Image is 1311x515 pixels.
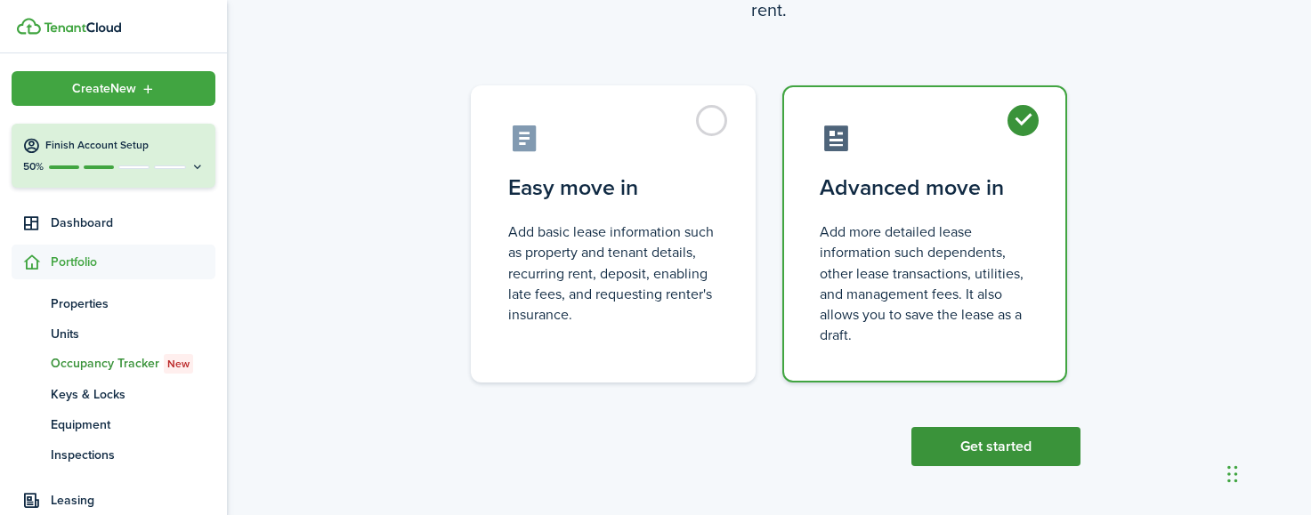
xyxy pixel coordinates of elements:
[22,159,45,174] p: 50%
[12,205,215,240] a: Dashboard
[820,172,1030,204] control-radio-card-title: Advanced move in
[51,253,215,271] span: Portfolio
[820,221,1030,345] control-radio-card-description: Add more detailed lease information such dependents, other lease transactions, utilities, and man...
[508,172,718,204] control-radio-card-title: Easy move in
[1222,430,1311,515] iframe: Chat Widget
[508,221,718,325] control-radio-card-description: Add basic lease information such as property and tenant details, recurring rent, deposit, enablin...
[17,18,41,35] img: TenantCloud
[12,71,215,106] button: Open menu
[51,385,215,404] span: Keys & Locks
[45,138,205,153] h4: Finish Account Setup
[12,409,215,439] a: Equipment
[12,318,215,349] a: Units
[51,213,215,232] span: Dashboard
[51,294,215,313] span: Properties
[51,446,215,464] span: Inspections
[51,415,215,434] span: Equipment
[12,349,215,379] a: Occupancy TrackerNew
[12,124,215,188] button: Finish Account Setup50%
[12,379,215,409] a: Keys & Locks
[12,288,215,318] a: Properties
[51,354,215,374] span: Occupancy Tracker
[12,439,215,470] a: Inspections
[72,83,136,95] span: Create New
[1227,447,1238,501] div: Drag
[51,491,215,510] span: Leasing
[51,325,215,343] span: Units
[167,356,190,372] span: New
[911,427,1080,466] button: Get started
[44,22,121,33] img: TenantCloud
